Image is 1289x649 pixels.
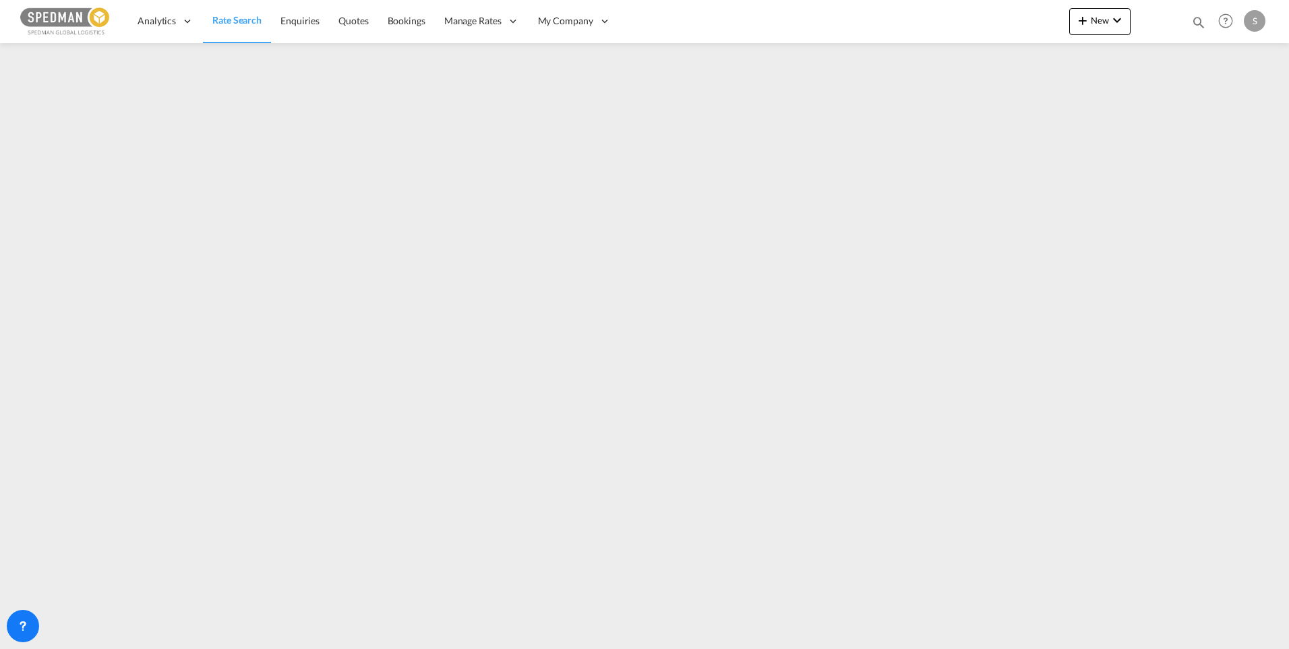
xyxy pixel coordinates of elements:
[338,15,368,26] span: Quotes
[20,6,111,36] img: c12ca350ff1b11efb6b291369744d907.png
[388,15,425,26] span: Bookings
[138,14,176,28] span: Analytics
[1069,8,1131,35] button: icon-plus 400-fgNewicon-chevron-down
[212,14,262,26] span: Rate Search
[538,14,593,28] span: My Company
[1214,9,1244,34] div: Help
[1244,10,1265,32] div: S
[444,14,502,28] span: Manage Rates
[1214,9,1237,32] span: Help
[1075,12,1091,28] md-icon: icon-plus 400-fg
[280,15,320,26] span: Enquiries
[1075,15,1125,26] span: New
[1191,15,1206,35] div: icon-magnify
[1191,15,1206,30] md-icon: icon-magnify
[1109,12,1125,28] md-icon: icon-chevron-down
